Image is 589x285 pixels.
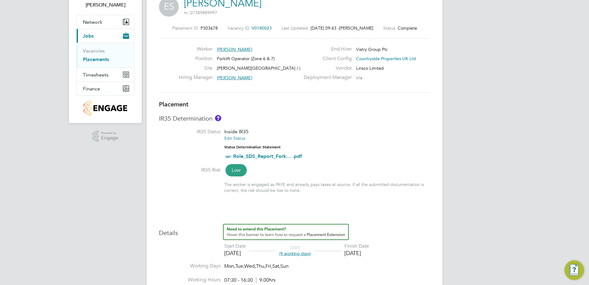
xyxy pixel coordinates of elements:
[83,86,100,92] span: Finance
[179,56,213,62] label: Position
[224,250,246,257] div: [DATE]
[383,25,395,31] label: Status
[356,75,362,81] span: n/a
[76,1,134,9] span: Tyler Kelly
[184,10,217,15] span: m: 07389889997
[217,75,252,81] span: [PERSON_NAME]
[564,260,584,280] button: Engage Resource Center
[256,263,266,269] span: Thu,
[77,43,134,68] div: Jobs
[77,15,134,29] button: Network
[215,115,221,121] button: About IR35
[159,101,189,108] b: Placement
[225,164,247,176] span: Low
[233,153,302,159] a: Role_SDS_Report_Fork... .pdf
[159,224,430,237] h3: Details
[224,129,249,134] span: Inside IR35
[77,68,134,81] button: Timesheets
[224,277,275,283] div: 07:30 - 16:30
[223,224,349,240] button: How to extend a Placement?
[224,135,245,141] a: Edit Status
[344,243,369,250] div: Finish Date
[280,263,289,269] span: Sun
[101,135,118,141] span: Engage
[159,129,221,135] label: IR35 Status
[339,25,373,31] span: [PERSON_NAME]
[228,25,249,31] label: Vacancy ID
[179,65,213,72] label: Site
[256,277,275,283] span: 9.00hrs
[300,56,352,62] label: Client Config
[77,82,134,95] button: Finance
[224,145,281,149] strong: Status Determination Statement
[101,130,118,136] span: Powered by
[224,243,246,250] div: Start Date
[159,167,221,173] label: IR35 Risk
[344,250,369,257] div: [DATE]
[83,33,94,39] span: Jobs
[159,277,221,283] label: Working Hours
[179,46,213,52] label: Worker
[224,263,235,269] span: Mon,
[159,263,221,269] label: Working Days
[311,25,339,31] span: [DATE] 09:43 -
[266,263,272,269] span: Fri,
[235,263,244,269] span: Tue,
[83,19,102,25] span: Network
[83,72,108,78] span: Timesheets
[172,25,198,31] label: Placement ID
[217,47,252,52] span: [PERSON_NAME]
[356,56,416,61] span: Countryside Properties UK Ltd
[279,251,311,256] span: (9 working days)
[224,182,430,193] div: The worker is engaged as PAYE and already pays taxes at source. If all the submitted documentatio...
[300,46,352,52] label: End Hirer
[83,56,109,62] a: Placements
[356,47,388,52] span: Vistry Group Plc
[356,65,384,71] span: Linsco Limited
[217,65,344,71] span: [PERSON_NAME][GEOGRAPHIC_DATA] / [GEOGRAPHIC_DATA]
[83,101,127,116] img: countryside-properties-logo-retina.png
[77,29,134,43] button: Jobs
[282,25,308,31] label: Last Updated
[300,65,352,72] label: Vendor
[179,74,213,81] label: Hiring Manager
[252,25,272,31] span: V0180023
[159,114,430,122] h3: IR35 Determination
[398,25,417,31] span: Complete
[276,245,314,256] div: DAYS
[76,101,134,116] a: Go to home page
[272,263,280,269] span: Sat,
[300,74,352,81] label: Deployment Manager
[201,25,218,31] span: P303678
[83,48,105,54] a: Vacancies
[244,263,256,269] span: Wed,
[217,56,275,61] span: Forklift Operator (Zone 6 & 7)
[92,130,119,142] a: Powered byEngage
